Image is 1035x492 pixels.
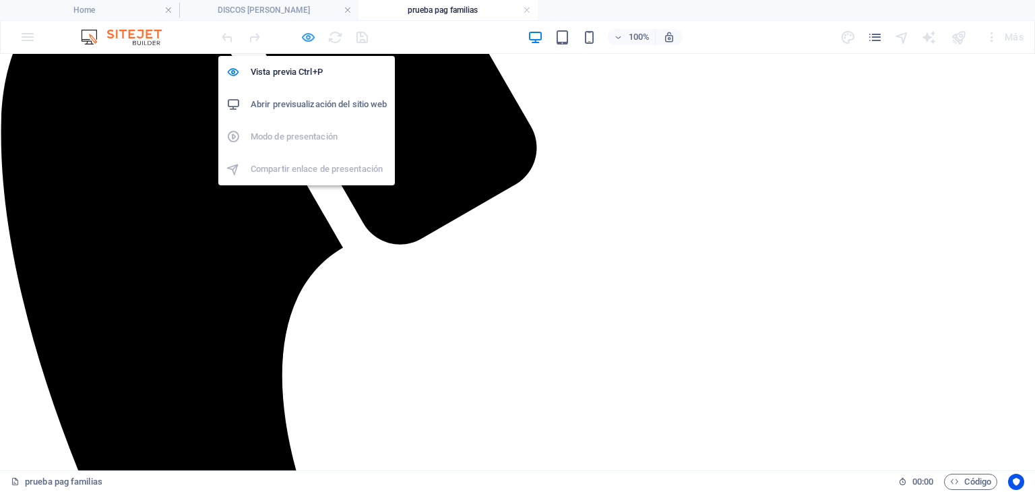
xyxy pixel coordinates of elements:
[358,3,538,18] h4: prueba pag familias
[944,474,997,490] button: Código
[628,29,650,45] h6: 100%
[922,476,924,487] span: :
[77,29,179,45] img: Editor Logo
[1008,474,1024,490] button: Usercentrics
[11,474,102,490] a: prueba pag familias
[251,64,387,80] h6: Vista previa Ctrl+P
[179,3,358,18] h4: DISCOS [PERSON_NAME]
[608,29,656,45] button: 100%
[663,31,675,43] i: Al redimensionar, ajustar el nivel de zoom automáticamente para ajustarse al dispositivo elegido.
[251,96,387,113] h6: Abrir previsualización del sitio web
[912,474,933,490] span: 00 00
[867,30,883,45] i: Páginas (Ctrl+Alt+S)
[867,29,883,45] button: pages
[950,474,991,490] span: Código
